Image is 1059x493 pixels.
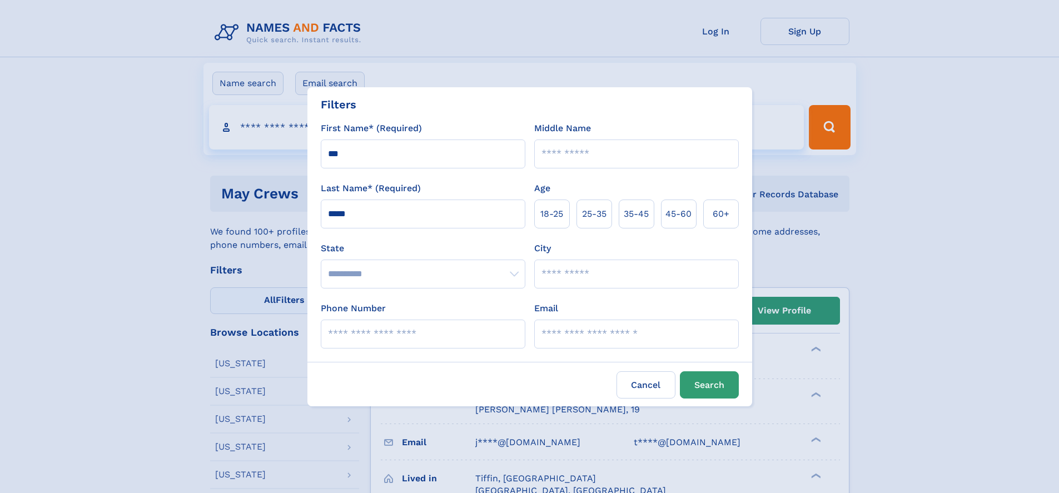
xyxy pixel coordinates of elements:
[321,122,422,135] label: First Name* (Required)
[321,96,356,113] div: Filters
[321,302,386,315] label: Phone Number
[665,207,692,221] span: 45‑60
[540,207,563,221] span: 18‑25
[534,242,551,255] label: City
[534,182,550,195] label: Age
[534,122,591,135] label: Middle Name
[616,371,675,399] label: Cancel
[624,207,649,221] span: 35‑45
[713,207,729,221] span: 60+
[680,371,739,399] button: Search
[534,302,558,315] label: Email
[321,242,525,255] label: State
[321,182,421,195] label: Last Name* (Required)
[582,207,606,221] span: 25‑35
